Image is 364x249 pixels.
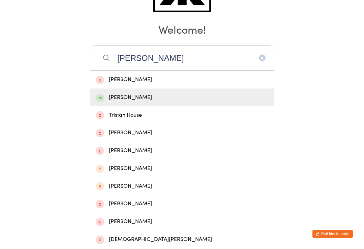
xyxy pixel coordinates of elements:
div: [DEMOGRAPHIC_DATA][PERSON_NAME] [96,235,268,244]
div: [PERSON_NAME] [96,128,268,137]
div: Tristan House [96,111,268,120]
div: [PERSON_NAME] [96,146,268,155]
button: Exit kiosk mode [312,230,353,238]
div: [PERSON_NAME] [96,217,268,226]
h2: Welcome! [7,22,357,37]
div: [PERSON_NAME] [96,182,268,191]
div: [PERSON_NAME] [96,164,268,173]
div: [PERSON_NAME] [96,75,268,84]
div: [PERSON_NAME] [96,199,268,208]
div: [PERSON_NAME] [96,93,268,102]
input: Search [90,45,274,70]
